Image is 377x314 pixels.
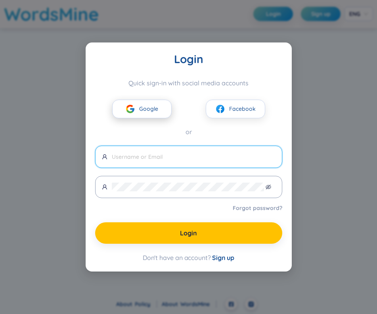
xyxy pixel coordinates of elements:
[112,100,172,118] button: googleGoogle
[95,79,282,87] div: Quick sign-in with social media accounts
[139,104,158,113] span: Google
[212,254,234,262] span: Sign up
[95,253,282,262] div: Don't have an account?
[112,152,276,161] input: Username or Email
[180,229,197,237] span: Login
[95,127,282,137] div: or
[125,104,135,114] img: google
[95,52,282,66] div: Login
[233,204,282,212] a: Forgot password?
[266,184,271,190] span: eye-invisible
[206,100,265,118] button: facebookFacebook
[102,154,107,160] span: user
[215,104,225,114] img: facebook
[95,222,282,244] button: Login
[102,184,107,190] span: user
[229,104,256,113] span: Facebook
